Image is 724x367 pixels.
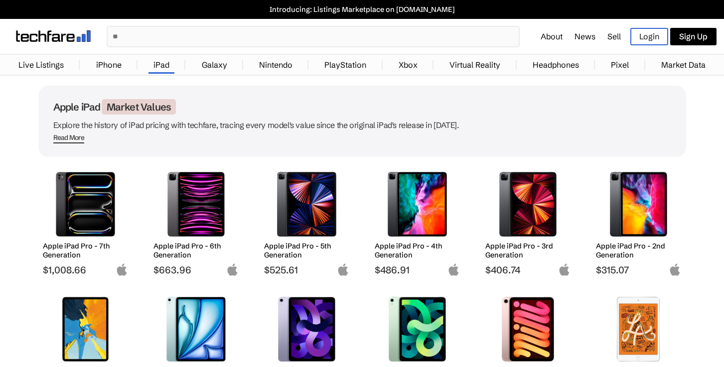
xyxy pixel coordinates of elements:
h1: Apple iPad [53,101,671,113]
a: Nintendo [254,55,297,75]
img: apple-logo [226,263,239,276]
a: Apple iPad Pro 2nd Generation Apple iPad Pro - 2nd Generation $315.07 apple-logo [591,167,686,276]
a: Pixel [606,55,634,75]
span: $525.61 [264,264,349,276]
h2: Apple iPad Pro - 4th Generation [375,242,460,259]
img: Apple iPad mini 5th Generation [603,297,674,362]
img: Apple iPad Air 6th Generation [161,297,231,362]
img: Apple iPad Pro 2nd Generation [603,172,674,237]
h2: Apple iPad Pro - 5th Generation [264,242,349,259]
img: Apple iPad Pro 3rd Generation [493,172,563,237]
a: Sign Up [670,28,717,45]
p: Explore the history of iPad pricing with techfare, tracing every model's value since the original... [53,118,671,132]
a: Apple iPad Pro 4th Generation Apple iPad Pro - 4th Generation $486.91 apple-logo [370,167,465,276]
img: Apple iPad Pro 4th Generation [382,172,452,237]
h2: Apple iPad Pro - 7th Generation [43,242,128,259]
img: Apple iPad mini 6th Generation [493,297,563,362]
span: Market Values [102,99,176,115]
a: About [541,31,563,41]
img: Apple iPad Air 4th Generation [382,297,452,362]
a: Live Listings [13,55,69,75]
img: apple-logo [337,263,349,276]
span: $1,008.66 [43,264,128,276]
a: Virtual Reality [444,55,505,75]
a: Apple iPad Pro 6th Generation Apple iPad Pro - 6th Generation $663.96 apple-logo [149,167,244,276]
img: apple-logo [447,263,460,276]
img: Apple iPad Pro 7th Generation [50,172,121,237]
h2: Apple iPad Pro - 6th Generation [153,242,239,259]
a: Introducing: Listings Marketplace on [DOMAIN_NAME] [5,5,719,14]
img: apple-logo [558,263,571,276]
a: PlayStation [319,55,371,75]
span: $663.96 [153,264,239,276]
a: Apple iPad Pro 3rd Generation Apple iPad Pro - 3rd Generation $406.74 apple-logo [481,167,576,276]
a: Login [630,28,668,45]
img: Apple iPad Air 5th Generation [272,297,342,362]
span: $406.74 [485,264,571,276]
div: Read More [53,133,85,142]
img: apple-logo [116,263,128,276]
a: Galaxy [197,55,232,75]
img: Apple iPad Pro 5th Generation [272,172,342,237]
a: iPad [148,55,174,75]
a: Market Data [656,55,711,75]
a: Apple iPad Pro 5th Generation Apple iPad Pro - 5th Generation $525.61 apple-logo [260,167,354,276]
h2: Apple iPad Pro - 3rd Generation [485,242,571,259]
img: Apple iPad Pro 1st Generation [50,297,121,362]
a: News [575,31,595,41]
a: Xbox [394,55,423,75]
span: $315.07 [596,264,681,276]
span: $486.91 [375,264,460,276]
a: Sell [607,31,621,41]
a: Headphones [528,55,584,75]
img: techfare logo [16,30,91,42]
span: Read More [53,133,85,143]
img: apple-logo [669,263,681,276]
a: iPhone [91,55,127,75]
a: Apple iPad Pro 7th Generation Apple iPad Pro - 7th Generation $1,008.66 apple-logo [38,167,133,276]
h2: Apple iPad Pro - 2nd Generation [596,242,681,259]
img: Apple iPad Pro 6th Generation [161,172,231,237]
